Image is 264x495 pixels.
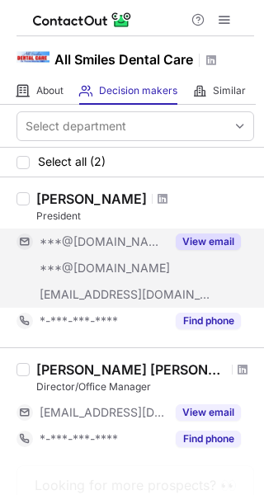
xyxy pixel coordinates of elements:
[99,84,177,97] span: Decision makers
[176,431,241,447] button: Reveal Button
[40,234,166,249] span: ***@[DOMAIN_NAME]
[213,84,246,97] span: Similar
[40,405,166,420] span: [EMAIL_ADDRESS][DOMAIN_NAME]
[40,287,211,302] span: [EMAIL_ADDRESS][DOMAIN_NAME]
[36,379,254,394] div: Director/Office Manager
[36,361,227,378] div: [PERSON_NAME] [PERSON_NAME]
[38,155,106,168] span: Select all (2)
[16,40,49,73] img: 1bccb01d2a5a1dc0ef943dd063117ac7
[176,233,241,250] button: Reveal Button
[33,10,132,30] img: ContactOut v5.3.10
[176,404,241,421] button: Reveal Button
[40,261,170,276] span: ***@[DOMAIN_NAME]
[176,313,241,329] button: Reveal Button
[36,191,147,207] div: [PERSON_NAME]
[26,118,126,134] div: Select department
[54,49,193,69] h1: All Smiles Dental Care
[35,478,237,493] header: Looking for more prospects? 👀
[36,84,64,97] span: About
[36,209,254,224] div: President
